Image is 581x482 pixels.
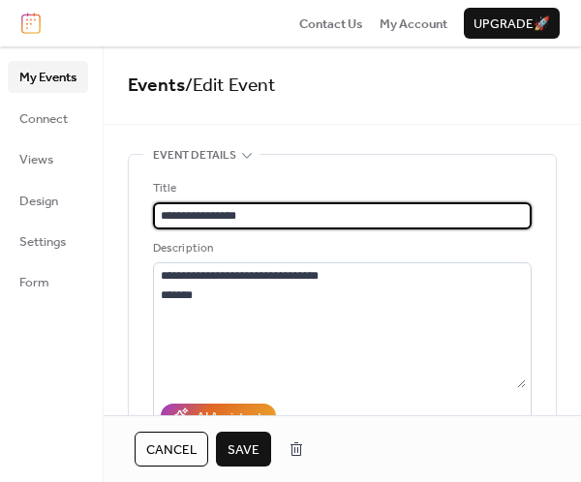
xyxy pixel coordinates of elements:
button: Save [216,432,271,467]
span: Design [19,192,58,211]
img: logo [21,13,41,34]
span: Cancel [146,440,197,460]
button: AI Assistant [161,404,276,429]
a: Connect [8,103,88,134]
span: Settings [19,232,66,252]
a: Contact Us [299,14,363,33]
span: Save [228,440,260,460]
div: AI Assistant [197,407,262,427]
a: My Account [380,14,447,33]
a: Design [8,185,88,216]
span: Connect [19,109,68,129]
a: Views [8,143,88,174]
span: Event details [153,146,236,166]
a: Form [8,266,88,297]
span: My Events [19,68,76,87]
span: / Edit Event [185,68,276,104]
span: My Account [380,15,447,34]
a: Events [128,68,185,104]
span: Contact Us [299,15,363,34]
span: Upgrade 🚀 [474,15,550,34]
div: Title [153,179,528,198]
button: Upgrade🚀 [464,8,560,39]
button: Cancel [135,432,208,467]
div: Description [153,239,528,258]
a: My Events [8,61,88,92]
a: Settings [8,226,88,256]
span: Form [19,273,49,292]
span: Views [19,150,53,169]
